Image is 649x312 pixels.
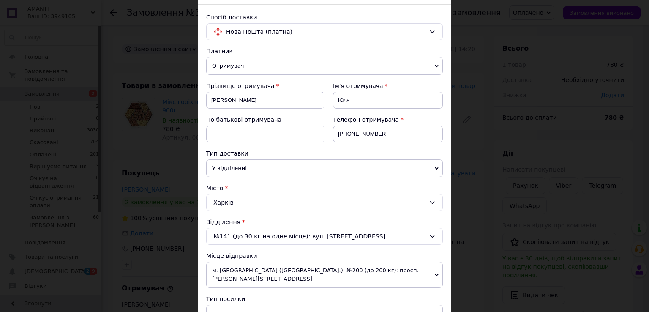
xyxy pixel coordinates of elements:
[206,252,257,259] span: Місце відправки
[333,116,399,123] span: Телефон отримувача
[206,13,443,22] div: Спосіб доставки
[206,159,443,177] span: У відділенні
[226,27,425,36] span: Нова Пошта (платна)
[206,150,248,157] span: Тип доставки
[206,218,443,226] div: Відділення
[333,82,383,89] span: Ім'я отримувача
[206,228,443,245] div: №141 (до 30 кг на одне місце): вул. [STREET_ADDRESS]
[206,57,443,75] span: Отримувач
[206,296,245,302] span: Тип посилки
[333,126,443,142] input: +380
[206,262,443,288] span: м. [GEOGRAPHIC_DATA] ([GEOGRAPHIC_DATA].): №200 (до 200 кг): просп. [PERSON_NAME][STREET_ADDRESS]
[206,82,275,89] span: Прізвище отримувача
[206,194,443,211] div: Харків
[206,116,281,123] span: По батькові отримувача
[206,48,233,55] span: Платник
[206,184,443,192] div: Місто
